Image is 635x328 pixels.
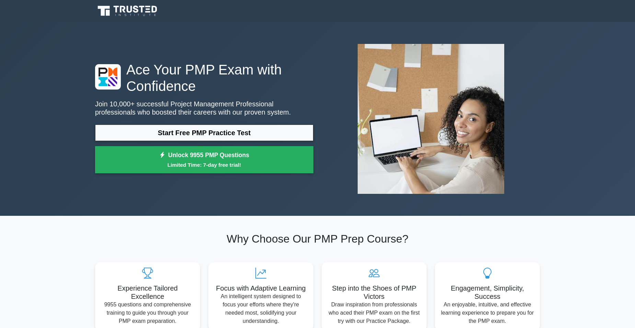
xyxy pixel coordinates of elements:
[104,161,305,169] small: Limited Time: 7-day free trial!
[95,125,313,141] a: Start Free PMP Practice Test
[327,301,421,325] p: Draw inspiration from professionals who aced their PMP exam on the first try with our Practice Pa...
[440,301,534,325] p: An enjoyable, intuitive, and effective learning experience to prepare you for the PMP exam.
[327,284,421,301] h5: Step into the Shoes of PMP Victors
[214,292,308,325] p: An intelligent system designed to focus your efforts where they're needed most, solidifying your ...
[101,284,195,301] h5: Experience Tailored Excellence
[101,301,195,325] p: 9955 questions and comprehensive training to guide you through your PMP exam preparation.
[95,232,540,245] h2: Why Choose Our PMP Prep Course?
[95,146,313,174] a: Unlock 9955 PMP QuestionsLimited Time: 7-day free trial!
[440,284,534,301] h5: Engagement, Simplicity, Success
[214,284,308,292] h5: Focus with Adaptive Learning
[95,100,313,116] p: Join 10,000+ successful Project Management Professional professionals who boosted their careers w...
[95,61,313,94] h1: Ace Your PMP Exam with Confidence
